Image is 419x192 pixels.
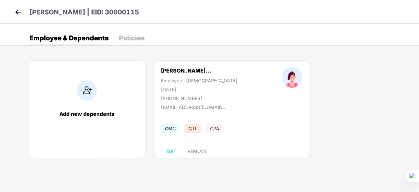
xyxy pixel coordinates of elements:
button: REMOVE [182,146,212,157]
span: REMOVE [188,149,207,154]
div: [PHONE_NUMBER] [161,96,237,101]
div: Employee | [DEMOGRAPHIC_DATA] [161,78,237,83]
div: [EMAIL_ADDRESS][DOMAIN_NAME] [161,104,227,110]
span: GTL [185,124,201,133]
div: [DATE] [161,87,237,92]
div: Policies [119,35,145,41]
span: EDIT [166,149,176,154]
img: addIcon [77,80,97,101]
button: EDIT [161,146,182,157]
div: Add new dependents [35,111,139,117]
p: [PERSON_NAME] | EID: 30000115 [30,7,139,17]
img: back [13,7,23,17]
img: profileImage [282,67,302,88]
div: Employee & Dependents [30,35,109,41]
span: GMC [161,124,180,133]
span: GPA [206,124,223,133]
div: [PERSON_NAME]... [161,67,211,74]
